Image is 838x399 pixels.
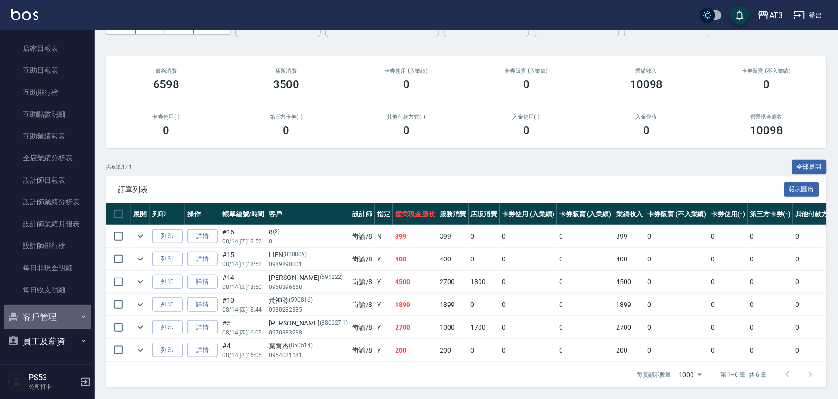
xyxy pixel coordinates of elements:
div: [PERSON_NAME] [269,318,348,328]
div: LIEN [269,250,348,260]
a: 互助業績報表 [4,125,91,147]
button: 報表匯出 [784,182,820,197]
a: 設計師業績月報表 [4,213,91,235]
th: 操作 [185,203,220,225]
td: 0 [469,248,500,270]
th: 卡券販賣 (入業績) [557,203,614,225]
a: 店家日報表 [4,37,91,59]
h3: 0 [523,124,530,137]
p: 08/14 (四) 16:05 [222,328,265,337]
th: 卡券使用(-) [709,203,748,225]
button: 員工及薪資 [4,329,91,354]
td: 0 [557,248,614,270]
p: 08/14 (四) 18:52 [222,237,265,246]
th: 設計師 [350,203,375,225]
td: 0 [709,248,748,270]
td: 0 [500,294,557,316]
p: (010809) [283,250,307,260]
td: 0 [469,225,500,248]
h2: 卡券販賣 (不入業績) [718,68,815,74]
div: 1000 [675,362,706,388]
td: 200 [437,339,469,362]
td: Y [375,271,393,293]
a: 互助日報表 [4,59,91,81]
p: 8 [269,237,348,246]
button: expand row [133,343,147,357]
td: 1899 [437,294,469,316]
td: 0 [500,339,557,362]
th: 帳單編號/時間 [220,203,267,225]
td: 岢諭 /8 [350,271,375,293]
p: 08/14 (四) 18:50 [222,283,265,291]
p: (590816) [289,296,313,306]
td: 0 [709,225,748,248]
td: 200 [614,339,645,362]
p: (850514) [289,341,313,351]
p: (8) [273,227,280,237]
button: expand row [133,320,147,334]
td: 1899 [614,294,645,316]
th: 卡券販賣 (不入業績) [645,203,709,225]
td: 0 [709,271,748,293]
th: 營業現金應收 [393,203,437,225]
h3: 0 [403,124,410,137]
h2: 其他付款方式(-) [358,114,455,120]
a: 設計師日報表 [4,169,91,191]
td: 0 [709,339,748,362]
p: 0954021181 [269,351,348,360]
h3: 10098 [630,78,663,91]
button: expand row [133,275,147,289]
td: 0 [557,225,614,248]
td: #4 [220,339,267,362]
button: expand row [133,229,147,243]
div: 葉育杰 [269,341,348,351]
th: 店販消費 [469,203,500,225]
td: 0 [645,271,709,293]
td: 2700 [437,271,469,293]
td: 0 [748,271,793,293]
h2: 入金儲值 [598,114,695,120]
td: 1899 [393,294,437,316]
td: 0 [500,316,557,339]
th: 展開 [131,203,150,225]
button: 列印 [152,343,183,358]
a: 全店業績分析表 [4,147,91,169]
h3: 0 [643,124,650,137]
h3: 10098 [750,124,783,137]
h3: 0 [403,78,410,91]
td: 0 [748,294,793,316]
td: 400 [393,248,437,270]
h2: 卡券販賣 (入業績) [478,68,575,74]
td: 0 [645,339,709,362]
h2: 入金使用(-) [478,114,575,120]
th: 指定 [375,203,393,225]
td: 0 [469,294,500,316]
p: 08/14 (四) 18:52 [222,260,265,269]
td: 0 [557,294,614,316]
td: 0 [645,248,709,270]
button: 登出 [790,7,827,24]
td: 4500 [393,271,437,293]
div: 8 [269,227,348,237]
h2: 卡券使用 (入業績) [358,68,455,74]
h3: 6598 [153,78,180,91]
td: 0 [500,248,557,270]
a: 互助點數明細 [4,103,91,125]
p: 每頁顯示數量 [637,371,672,379]
button: expand row [133,252,147,266]
a: 設計師業績分析表 [4,191,91,213]
div: [PERSON_NAME] [269,273,348,283]
td: 1800 [469,271,500,293]
p: 0989890001 [269,260,348,269]
h3: 0 [283,124,290,137]
td: 岢諭 /8 [350,339,375,362]
td: 0 [709,294,748,316]
p: (880627-1) [320,318,348,328]
a: 詳情 [187,297,218,312]
td: 2700 [393,316,437,339]
button: 列印 [152,297,183,312]
td: 岢諭 /8 [350,316,375,339]
td: 0 [748,316,793,339]
button: 列印 [152,252,183,267]
button: 列印 [152,229,183,244]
